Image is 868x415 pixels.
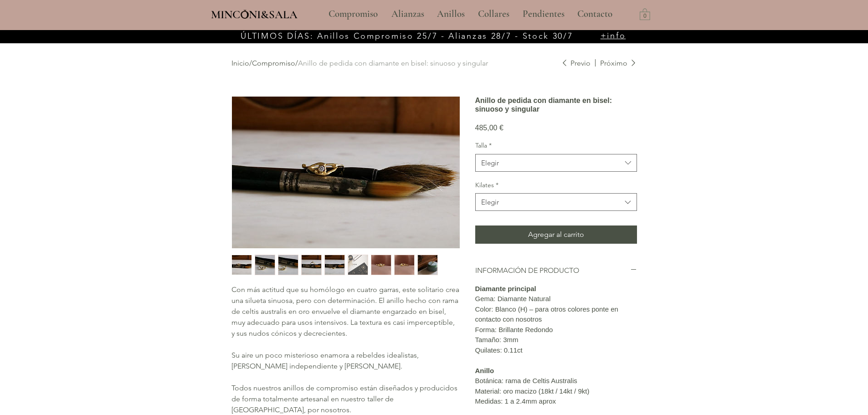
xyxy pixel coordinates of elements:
[481,197,499,207] div: Elegir
[252,59,295,67] a: Compromiso
[475,124,503,132] span: 485,00 €
[232,97,460,248] img: Anillo de pedida con diamante en bisel: sinuoso y singular
[475,193,637,211] button: Kilates
[475,376,637,386] p: Botánica: rama de Celtis Australis
[324,3,382,26] p: Compromiso
[475,285,536,292] strong: Diamante principal
[302,255,321,275] img: Miniatura: Anillo de pedida con diamante en bisel: sinuoso y singular
[231,96,460,249] button: Anillo de pedida con diamante en bisel: sinuoso y singularAgrandar
[395,255,414,275] img: Miniatura: Anillo de pedida con diamante en bisel: sinuoso y singular
[475,335,637,345] p: Tamaño: 3mm
[298,59,488,67] a: Anillo de pedida con diamante en bisel: sinuoso y singular
[475,266,637,276] button: INFORMACIÓN DE PRODUCTO
[278,255,298,275] div: 3 / 9
[301,255,322,275] button: Miniatura: Anillo de pedida con diamante en bisel: sinuoso y singular
[417,255,438,275] div: 9 / 9
[570,3,620,26] a: Contacto
[475,396,637,407] p: Medidas: 1 a 2.4mm aprox
[231,255,252,275] button: Miniatura: Anillo de pedida con diamante en bisel: sinuoso y singular
[231,350,459,372] p: Su aire un poco misterioso enamora a rebeldes idealistas, [PERSON_NAME] independiente y [PERSON_N...
[475,96,637,113] h1: Anillo de pedida con diamante en bisel: sinuoso y singular
[394,255,415,275] div: 8 / 9
[475,345,637,356] p: Quilates: 0.11ct
[231,59,249,67] a: Inicio
[516,3,570,26] a: Pendientes
[211,8,298,21] span: MINCONI&SALA
[475,304,637,325] p: Color: Blanco (H) – para otros colores ponte en contacto con nosotros
[475,181,637,190] label: Kilates
[304,3,637,26] nav: Sitio
[324,255,345,275] div: 5 / 9
[475,294,637,304] p: Gema: Diamante Natural
[475,367,494,374] strong: Anillo
[561,58,591,68] a: Previo
[432,3,469,26] p: Anillos
[475,266,630,276] h2: INFORMACIÓN DE PRODUCTO
[322,3,385,26] a: Compromiso
[640,8,650,20] a: Carrito con 0 ítems
[475,325,637,335] p: Forma: Brillante Redondo
[601,31,626,41] a: +info
[528,229,584,240] span: Agregar al carrito
[232,255,252,275] img: Miniatura: Anillo de pedida con diamante en bisel: sinuoso y singular
[348,255,368,275] div: 6 / 9
[475,141,637,150] label: Talla
[371,255,391,275] img: Miniatura: Anillo de pedida con diamante en bisel: sinuoso y singular
[471,3,516,26] a: Collares
[394,255,415,275] button: Miniatura: Anillo de pedida con diamante en bisel: sinuoso y singular
[481,158,499,168] div: Elegir
[573,3,617,26] p: Contacto
[475,154,637,172] button: Talla
[241,31,573,41] span: ÚLTIMOS DÍAS: Anillos Compromiso 25/7 - Alianzas 28/7 - Stock 30/7
[643,13,647,20] text: 0
[518,3,569,26] p: Pendientes
[430,3,471,26] a: Anillos
[278,255,298,275] img: Miniatura: Anillo de pedida con diamante en bisel: sinuoso y singular
[211,6,298,21] a: MINCONI&SALA
[255,255,275,275] div: 2 / 9
[231,255,252,275] div: 1 / 9
[475,225,637,244] button: Agregar al carrito
[385,3,430,26] a: Alianzas
[473,3,514,26] p: Collares
[241,10,249,19] img: Minconi Sala
[231,284,459,339] p: Con más actitud que su homólogo en cuatro garras, este solitario crea una silueta sinuosa, pero c...
[387,3,429,26] p: Alianzas
[301,255,322,275] div: 4 / 9
[418,255,437,275] img: Miniatura: Anillo de pedida con diamante en bisel: sinuoso y singular
[595,58,637,68] a: Próximo
[475,386,637,397] p: Material: oro macizo (18kt / 14kt / 9kt)
[417,255,438,275] button: Miniatura: Anillo de pedida con diamante en bisel: sinuoso y singular
[324,255,345,275] button: Miniatura: Anillo de pedida con diamante en bisel: sinuoso y singular
[231,58,561,68] div: / /
[371,255,391,275] div: 7 / 9
[325,255,344,275] img: Miniatura: Anillo de pedida con diamante en bisel: sinuoso y singular
[255,255,275,275] img: Miniatura: Anillo de pedida con diamante en bisel: sinuoso y singular
[348,255,368,275] img: Miniatura: Anillo de pedida con diamante en bisel: sinuoso y singular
